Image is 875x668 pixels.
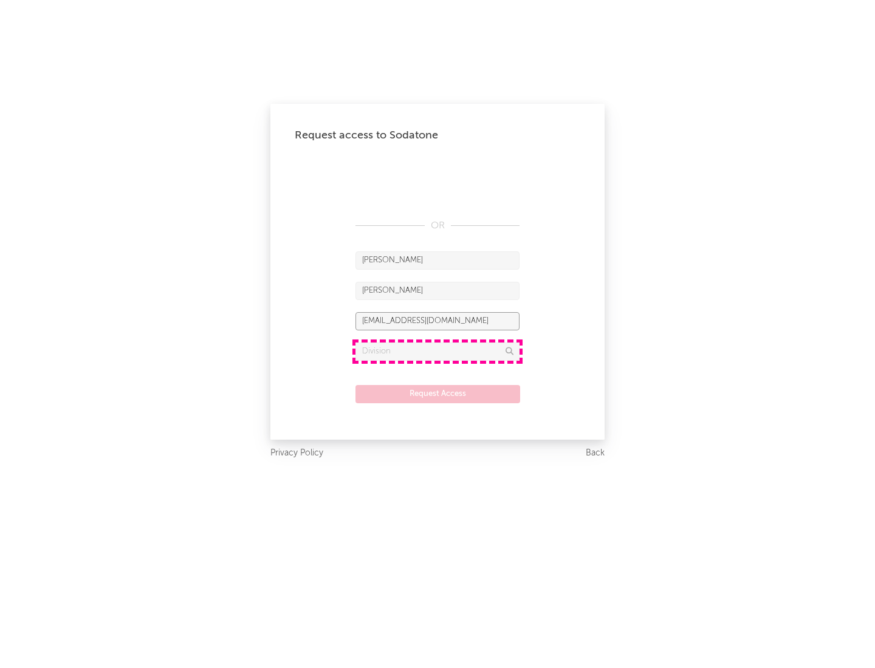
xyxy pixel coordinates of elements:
[355,385,520,403] button: Request Access
[586,446,605,461] a: Back
[270,446,323,461] a: Privacy Policy
[295,128,580,143] div: Request access to Sodatone
[355,282,520,300] input: Last Name
[355,312,520,330] input: Email
[355,251,520,270] input: First Name
[355,343,520,361] input: Division
[355,219,520,233] div: OR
